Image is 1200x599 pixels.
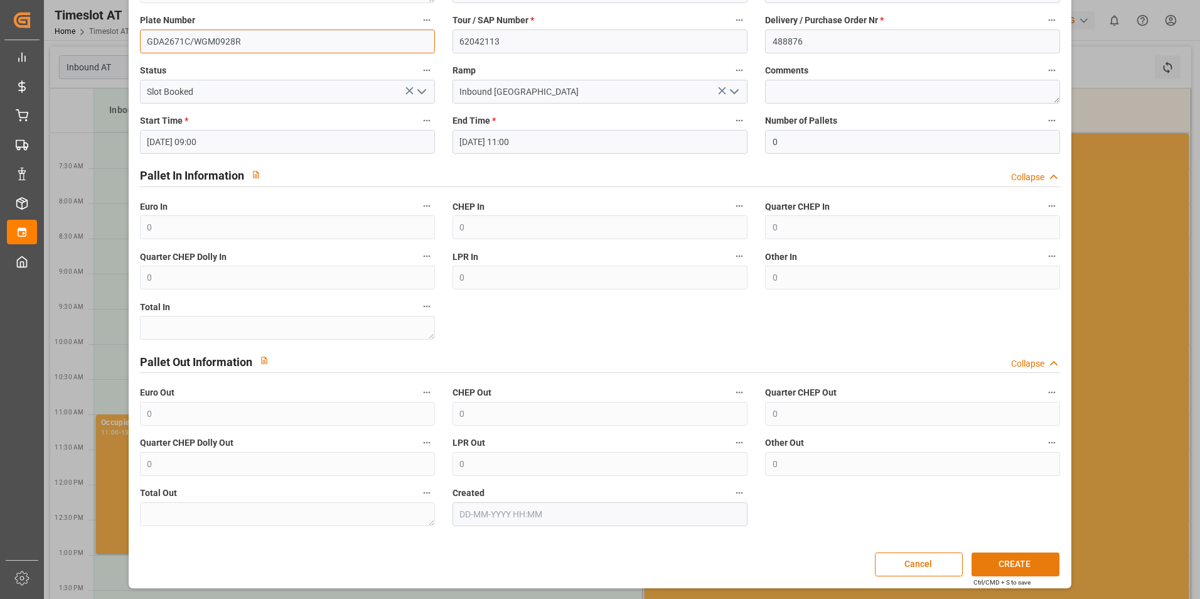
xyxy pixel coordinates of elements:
[140,487,177,500] span: Total Out
[419,434,435,451] button: Quarter CHEP Dolly Out
[140,200,168,213] span: Euro In
[1044,198,1060,214] button: Quarter CHEP In
[419,485,435,501] button: Total Out
[419,248,435,264] button: Quarter CHEP Dolly In
[973,578,1031,587] div: Ctrl/CMD + S to save
[1044,12,1060,28] button: Delivery / Purchase Order Nr *
[875,553,963,576] button: Cancel
[419,384,435,401] button: Euro Out
[724,82,743,102] button: open menu
[453,64,476,77] span: Ramp
[1044,112,1060,129] button: Number of Pallets
[419,12,435,28] button: Plate Number
[731,434,747,451] button: LPR Out
[140,14,195,27] span: Plate Number
[453,251,478,264] span: LPR In
[244,163,268,186] button: View description
[731,384,747,401] button: CHEP Out
[419,112,435,129] button: Start Time *
[140,301,170,314] span: Total In
[453,14,534,27] span: Tour / SAP Number
[972,553,1059,576] button: CREATE
[140,130,435,154] input: DD-MM-YYYY HH:MM
[419,198,435,214] button: Euro In
[140,436,233,450] span: Quarter CHEP Dolly Out
[765,251,797,264] span: Other In
[765,14,884,27] span: Delivery / Purchase Order Nr
[731,248,747,264] button: LPR In
[140,114,188,127] span: Start Time
[765,64,808,77] span: Comments
[140,80,435,104] input: Type to search/select
[453,114,496,127] span: End Time
[1011,357,1044,370] div: Collapse
[731,198,747,214] button: CHEP In
[140,386,174,399] span: Euro Out
[453,200,485,213] span: CHEP In
[252,348,276,372] button: View description
[411,82,430,102] button: open menu
[140,167,244,184] h2: Pallet In Information
[419,298,435,315] button: Total In
[1044,384,1060,401] button: Quarter CHEP Out
[731,62,747,78] button: Ramp
[1044,434,1060,451] button: Other Out
[1044,62,1060,78] button: Comments
[765,200,830,213] span: Quarter CHEP In
[453,487,485,500] span: Created
[453,80,747,104] input: Type to search/select
[731,112,747,129] button: End Time *
[453,130,747,154] input: DD-MM-YYYY HH:MM
[419,62,435,78] button: Status
[453,502,747,526] input: DD-MM-YYYY HH:MM
[765,114,837,127] span: Number of Pallets
[731,485,747,501] button: Created
[453,386,491,399] span: CHEP Out
[765,436,804,450] span: Other Out
[1011,171,1044,184] div: Collapse
[765,386,837,399] span: Quarter CHEP Out
[140,64,166,77] span: Status
[453,436,485,450] span: LPR Out
[731,12,747,28] button: Tour / SAP Number *
[140,353,252,370] h2: Pallet Out Information
[140,251,227,264] span: Quarter CHEP Dolly In
[1044,248,1060,264] button: Other In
